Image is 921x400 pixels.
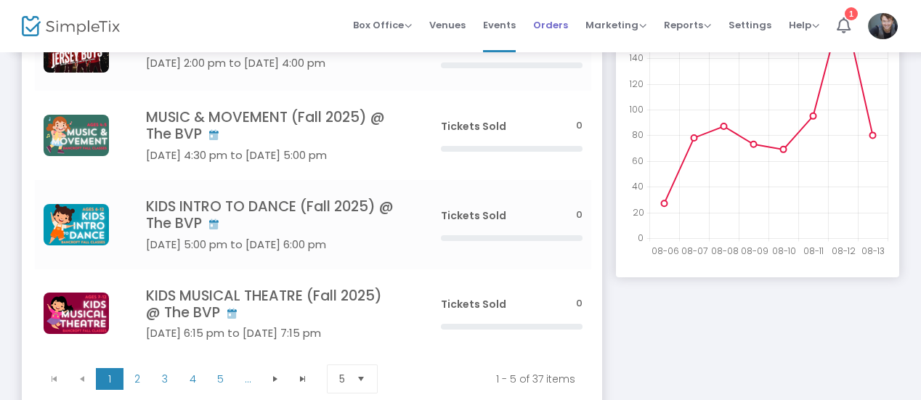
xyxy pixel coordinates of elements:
span: Tickets Sold [441,208,506,223]
button: Select [351,365,371,393]
span: Go to the next page [269,373,281,385]
text: 08-11 [803,245,824,257]
span: 5 [339,372,345,386]
span: Go to the last page [289,368,317,390]
kendo-pager-info: 1 - 5 of 37 items [404,372,575,386]
span: Events [483,7,516,44]
text: 140 [629,52,644,64]
h5: [DATE] 2:00 pm to [DATE] 4:00 pm [146,57,397,70]
text: 08-10 [772,245,796,257]
text: 40 [632,180,644,192]
h5: [DATE] 4:30 pm to [DATE] 5:00 pm [146,149,397,162]
span: Orders [533,7,568,44]
text: 80 [632,128,644,141]
span: Venues [429,7,466,44]
h4: MUSIC & MOVEMENT (Fall 2025) @ The BVP [146,109,397,143]
span: 0 [576,297,583,311]
span: 0 [576,119,583,133]
h4: KIDS INTRO TO DANCE (Fall 2025) @ The BVP [146,198,397,232]
span: Page 4 [179,368,206,390]
text: 08-07 [681,245,707,257]
span: Page 6 [234,368,261,390]
img: 63890698826407377217.png [44,115,109,156]
span: Help [789,18,819,32]
span: Box Office [353,18,412,32]
text: 100 [629,103,644,115]
text: 0 [638,232,644,244]
h5: [DATE] 5:00 pm to [DATE] 6:00 pm [146,238,397,251]
text: 08-13 [861,245,885,257]
span: Go to the last page [297,373,309,385]
text: 120 [629,77,644,89]
text: 08-06 [652,245,679,257]
span: Tickets Sold [441,297,506,311]
span: Page 2 [123,368,151,390]
span: Page 1 [96,368,123,390]
span: Marketing [585,18,646,32]
img: 63890698552596428618.png [44,204,109,245]
span: Page 5 [206,368,234,390]
text: 08-08 [711,245,739,257]
text: 08-12 [832,245,856,257]
span: Page 3 [151,368,179,390]
img: 63890698059024343919.png [44,293,109,334]
text: 60 [632,154,644,166]
span: 0 [576,208,583,222]
span: Reports [664,18,711,32]
text: 20 [633,205,644,218]
div: 1 [845,7,858,20]
text: 08-09 [741,245,768,257]
span: Go to the next page [261,368,289,390]
h5: [DATE] 6:15 pm to [DATE] 7:15 pm [146,327,397,340]
span: Tickets Sold [441,119,506,134]
h4: KIDS MUSICAL THEATRE (Fall 2025) @ The BVP [146,287,397,322]
span: Settings [729,7,771,44]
